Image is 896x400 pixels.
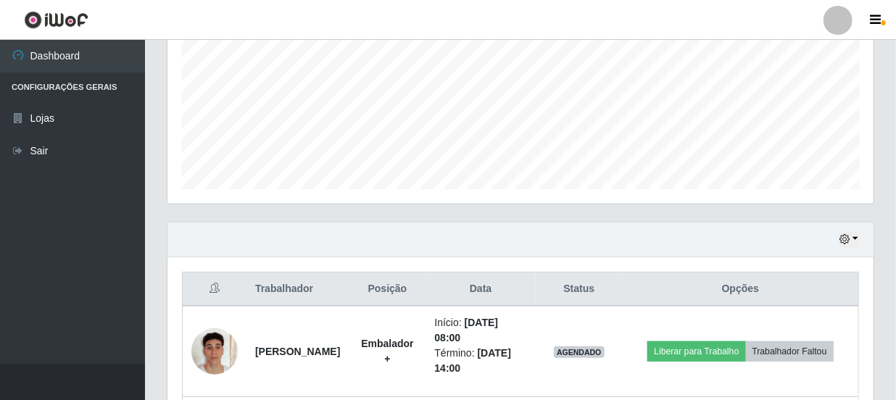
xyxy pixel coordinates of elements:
[647,341,745,362] button: Liberar para Trabalho
[434,346,526,376] li: Término:
[434,317,498,343] time: [DATE] 08:00
[349,272,426,307] th: Posição
[623,272,859,307] th: Opções
[426,272,535,307] th: Data
[536,272,623,307] th: Status
[246,272,349,307] th: Trabalhador
[434,315,526,346] li: Início:
[746,341,834,362] button: Trabalhador Faltou
[24,11,88,29] img: CoreUI Logo
[554,346,605,358] span: AGENDADO
[361,338,413,364] strong: Embalador +
[191,310,238,393] img: 1757512325421.jpeg
[255,346,340,357] strong: [PERSON_NAME]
